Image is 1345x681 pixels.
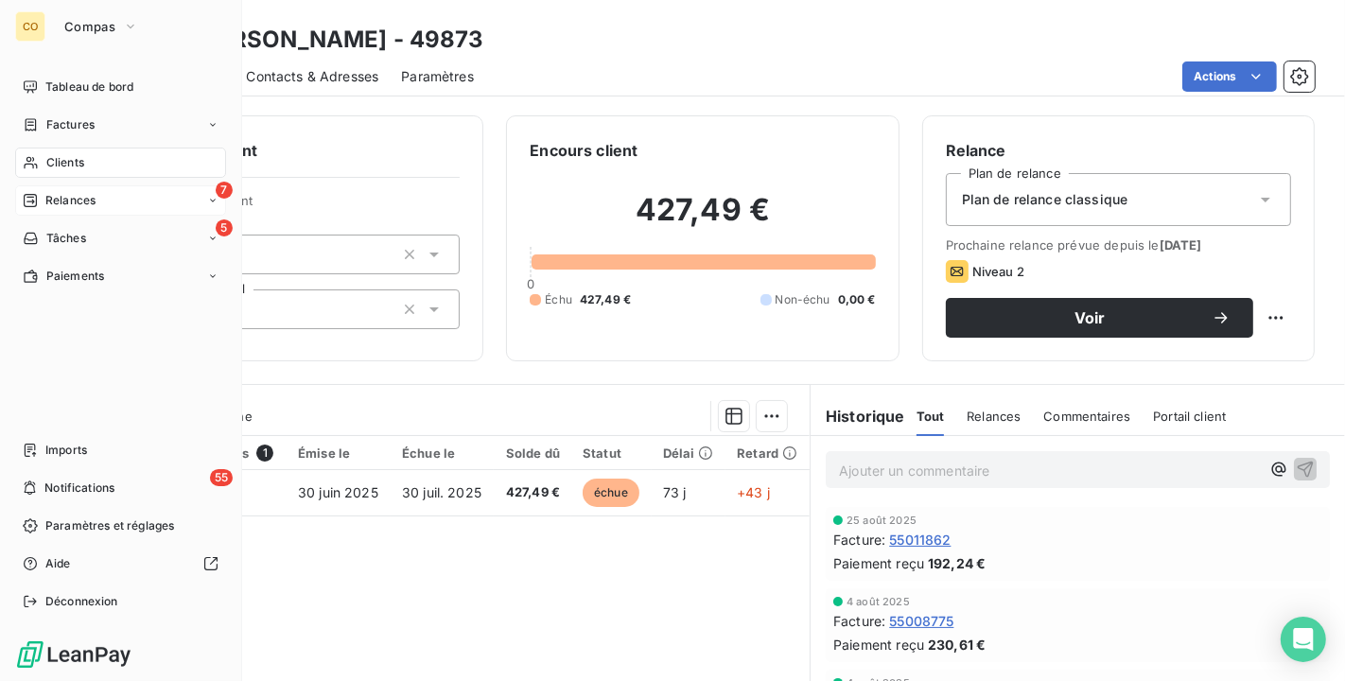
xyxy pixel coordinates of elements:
[737,445,798,461] div: Retard
[1153,409,1226,424] span: Portail client
[1160,237,1202,253] span: [DATE]
[45,79,133,96] span: Tableau de bord
[152,193,460,219] span: Propriétés Client
[402,445,482,461] div: Échue le
[833,530,885,550] span: Facture :
[969,310,1212,325] span: Voir
[527,276,534,291] span: 0
[530,191,875,248] h2: 427,49 €
[838,291,876,308] span: 0,00 €
[15,549,226,579] a: Aide
[45,192,96,209] span: Relances
[401,67,474,86] span: Paramètres
[811,405,905,428] h6: Historique
[216,182,233,199] span: 7
[114,139,460,162] h6: Informations client
[889,611,953,631] span: 55008775
[946,139,1291,162] h6: Relance
[833,611,885,631] span: Facture :
[46,154,84,171] span: Clients
[256,445,273,462] span: 1
[1182,61,1277,92] button: Actions
[737,484,770,500] span: +43 j
[583,479,639,507] span: échue
[45,517,174,534] span: Paramètres et réglages
[545,291,572,308] span: Échu
[1281,617,1326,662] div: Open Intercom Messenger
[166,23,484,57] h3: EI [PERSON_NAME] - 49873
[962,190,1128,209] span: Plan de relance classique
[946,298,1253,338] button: Voir
[663,445,715,461] div: Délai
[298,484,378,500] span: 30 juin 2025
[580,291,631,308] span: 427,49 €
[917,409,945,424] span: Tout
[505,483,560,502] span: 427,49 €
[972,264,1024,279] span: Niveau 2
[833,635,924,655] span: Paiement reçu
[505,445,560,461] div: Solde dû
[928,635,986,655] span: 230,61 €
[44,480,114,497] span: Notifications
[530,139,638,162] h6: Encours client
[246,67,378,86] span: Contacts & Adresses
[847,515,917,526] span: 25 août 2025
[776,291,830,308] span: Non-échu
[15,639,132,670] img: Logo LeanPay
[64,19,115,34] span: Compas
[946,237,1291,253] span: Prochaine relance prévue depuis le
[583,445,640,461] div: Statut
[15,11,45,42] div: CO
[663,484,687,500] span: 73 j
[216,219,233,236] span: 5
[45,442,87,459] span: Imports
[210,469,233,486] span: 55
[298,445,379,461] div: Émise le
[889,530,951,550] span: 55011862
[402,484,481,500] span: 30 juil. 2025
[45,593,118,610] span: Déconnexion
[45,555,71,572] span: Aide
[46,268,104,285] span: Paiements
[46,230,86,247] span: Tâches
[928,553,986,573] span: 192,24 €
[46,116,95,133] span: Factures
[967,409,1021,424] span: Relances
[1043,409,1130,424] span: Commentaires
[833,553,924,573] span: Paiement reçu
[847,596,910,607] span: 4 août 2025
